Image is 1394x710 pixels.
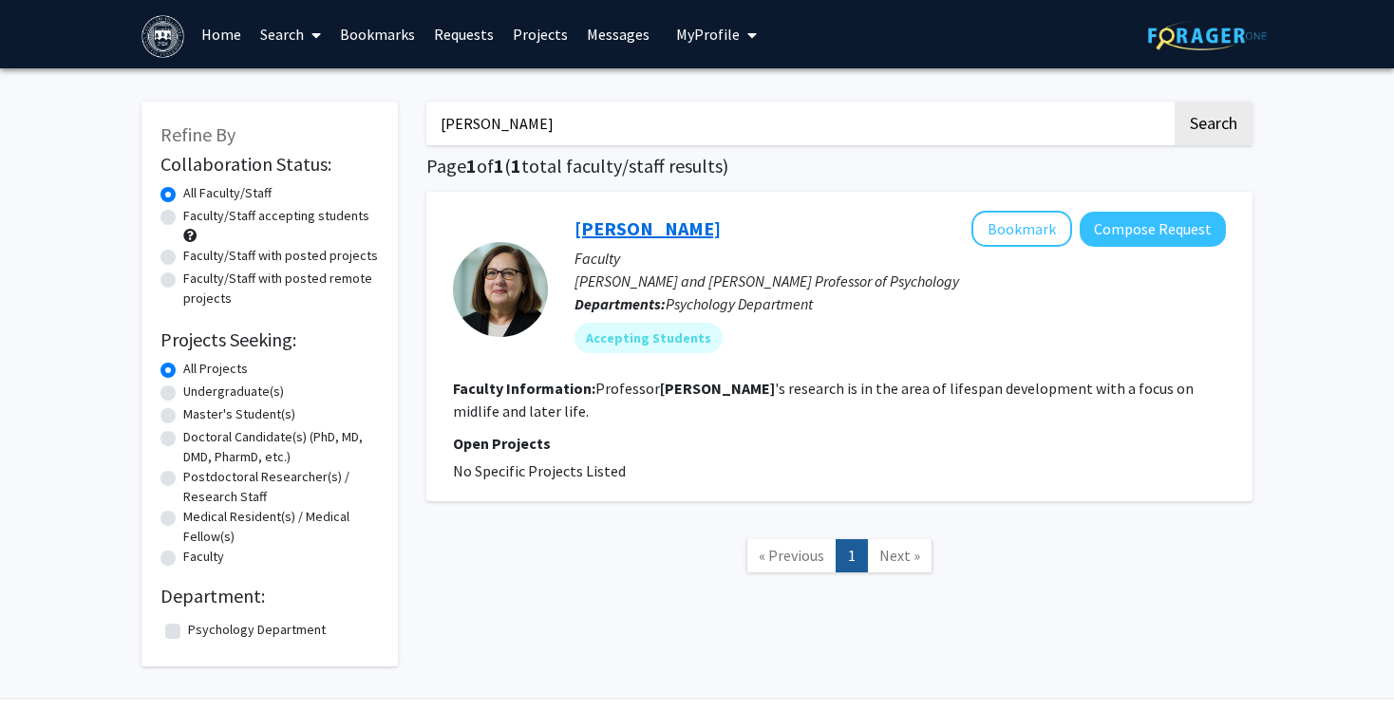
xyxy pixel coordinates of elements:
[183,467,379,507] label: Postdoctoral Researcher(s) / Research Staff
[1175,102,1253,145] button: Search
[971,211,1072,247] button: Add Margie Lachman to Bookmarks
[330,1,424,67] a: Bookmarks
[183,359,248,379] label: All Projects
[666,294,813,313] span: Psychology Department
[160,153,379,176] h2: Collaboration Status:
[183,427,379,467] label: Doctoral Candidate(s) (PhD, MD, DMD, PharmD, etc.)
[453,379,1194,420] fg-read-more: Professor 's research is in the area of lifespan development with a focus on midlife and later life.
[426,155,1253,177] h1: Page of ( total faculty/staff results)
[575,216,721,240] a: [PERSON_NAME]
[183,246,378,266] label: Faculty/Staff with posted projects
[426,520,1253,597] nav: Page navigation
[251,1,330,67] a: Search
[575,294,666,313] b: Departments:
[183,547,224,567] label: Faculty
[183,404,295,424] label: Master's Student(s)
[867,539,932,572] a: Next Page
[879,546,920,565] span: Next »
[759,546,824,565] span: « Previous
[466,154,477,177] span: 1
[426,102,1172,145] input: Search Keywords
[746,539,837,572] a: Previous Page
[188,620,326,640] label: Psychology Department
[511,154,521,177] span: 1
[503,1,577,67] a: Projects
[660,379,775,398] b: [PERSON_NAME]
[141,15,184,58] img: Brandeis University Logo
[1080,212,1226,247] button: Compose Request to Margie Lachman
[160,328,379,351] h2: Projects Seeking:
[183,269,379,308] label: Faculty/Staff with posted remote projects
[192,1,251,67] a: Home
[14,625,81,696] iframe: Chat
[160,585,379,607] h2: Department:
[575,270,1226,292] p: [PERSON_NAME] and [PERSON_NAME] Professor of Psychology
[183,382,284,402] label: Undergraduate(s)
[836,539,868,572] a: 1
[1148,21,1267,50] img: ForagerOne Logo
[183,206,369,226] label: Faculty/Staff accepting students
[575,323,723,353] mat-chip: Accepting Students
[494,154,504,177] span: 1
[183,183,272,203] label: All Faculty/Staff
[676,25,740,44] span: My Profile
[424,1,503,67] a: Requests
[575,247,1226,270] p: Faculty
[453,461,626,480] span: No Specific Projects Listed
[577,1,659,67] a: Messages
[183,507,379,547] label: Medical Resident(s) / Medical Fellow(s)
[453,432,1226,455] p: Open Projects
[453,379,595,398] b: Faculty Information:
[160,122,235,146] span: Refine By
